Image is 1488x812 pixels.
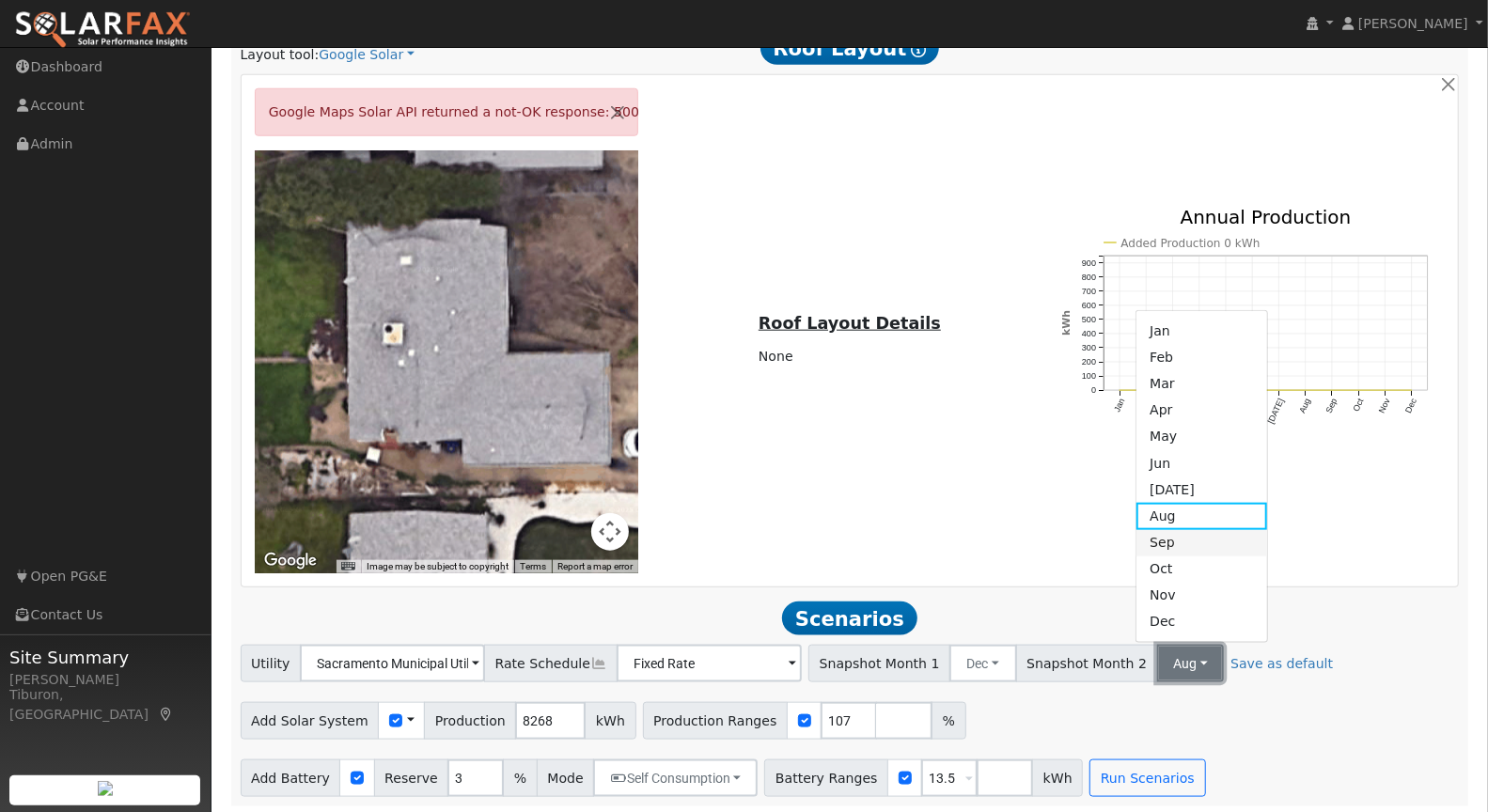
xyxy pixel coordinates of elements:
[319,45,415,65] a: Google Solar
[1410,389,1414,393] circle: onclick=""
[1136,450,1267,476] a: Jun
[1157,645,1225,682] button: Aug
[241,759,341,797] span: Add Battery
[158,707,175,722] a: Map
[1331,389,1335,393] circle: onclick=""
[241,702,380,740] span: Add Solar System
[949,645,1017,682] button: Dec
[1082,344,1096,353] text: 300
[764,759,888,797] span: Battery Ranges
[1181,207,1352,229] text: Annual Production
[1091,386,1096,396] text: 0
[1324,398,1339,415] text: Sep
[9,670,201,690] div: [PERSON_NAME]
[1136,318,1267,344] a: Jan
[520,561,546,571] a: Terms (opens in new tab)
[1032,759,1083,797] span: kWh
[1082,329,1096,338] text: 400
[1378,398,1393,415] text: Nov
[1016,645,1158,682] span: Snapshot Month 2
[300,645,485,682] input: Select a Utility
[9,685,201,725] div: Tiburon, [GEOGRAPHIC_DATA]
[782,601,916,635] span: Scenarios
[1089,759,1205,797] button: Run Scenarios
[1136,530,1267,556] a: Sep
[1136,503,1267,529] a: Aug
[1384,389,1387,393] circle: onclick=""
[557,561,633,571] a: Report a map error
[912,42,927,57] i: Show Help
[1082,273,1096,282] text: 800
[241,645,302,682] span: Utility
[241,47,320,62] span: Layout tool:
[484,645,618,682] span: Rate Schedule
[1298,398,1313,415] text: Aug
[932,702,965,740] span: %
[1136,556,1267,583] a: Oct
[1082,287,1096,296] text: 700
[591,513,629,551] button: Map camera controls
[1136,345,1267,371] a: Feb
[1352,398,1366,414] text: Oct
[755,343,944,369] td: None
[341,560,354,573] button: Keyboard shortcuts
[598,89,637,135] button: Close
[1113,398,1127,414] text: Jan
[1082,372,1096,382] text: 100
[585,702,635,740] span: kWh
[1304,389,1308,393] circle: onclick=""
[14,10,191,50] img: SolarFax
[1136,476,1267,503] a: [DATE]
[760,31,940,65] span: Roof Layout
[759,314,941,333] u: Roof Layout Details
[1357,389,1361,393] circle: onclick=""
[424,702,516,740] span: Production
[1358,16,1468,31] span: [PERSON_NAME]
[537,759,594,797] span: Mode
[1121,237,1261,250] text: Added Production 0 kWh
[1277,389,1281,393] circle: onclick=""
[1230,654,1333,674] a: Save as default
[593,759,758,797] button: Self Consumption
[503,759,537,797] span: %
[374,759,449,797] span: Reserve
[1136,371,1267,398] a: Mar
[367,561,509,571] span: Image may be subject to copyright
[1404,398,1419,415] text: Dec
[1082,258,1096,268] text: 900
[1136,583,1267,609] a: Nov
[1266,398,1286,426] text: [DATE]
[1082,301,1096,310] text: 600
[259,549,321,573] a: Open this area in Google Maps (opens a new window)
[259,549,321,573] img: Google
[1136,398,1267,424] a: Apr
[9,645,201,670] span: Site Summary
[1060,311,1073,336] text: kWh
[1119,389,1122,393] circle: onclick=""
[1136,424,1267,450] a: May
[1082,358,1096,367] text: 200
[808,645,950,682] span: Snapshot Month 1
[1082,315,1096,324] text: 500
[643,702,788,740] span: Production Ranges
[617,645,802,682] input: Select a Rate Schedule
[98,781,113,796] img: retrieve
[255,88,638,136] div: Google Maps Solar API returned a not-OK response: 500
[1136,609,1267,635] a: Dec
